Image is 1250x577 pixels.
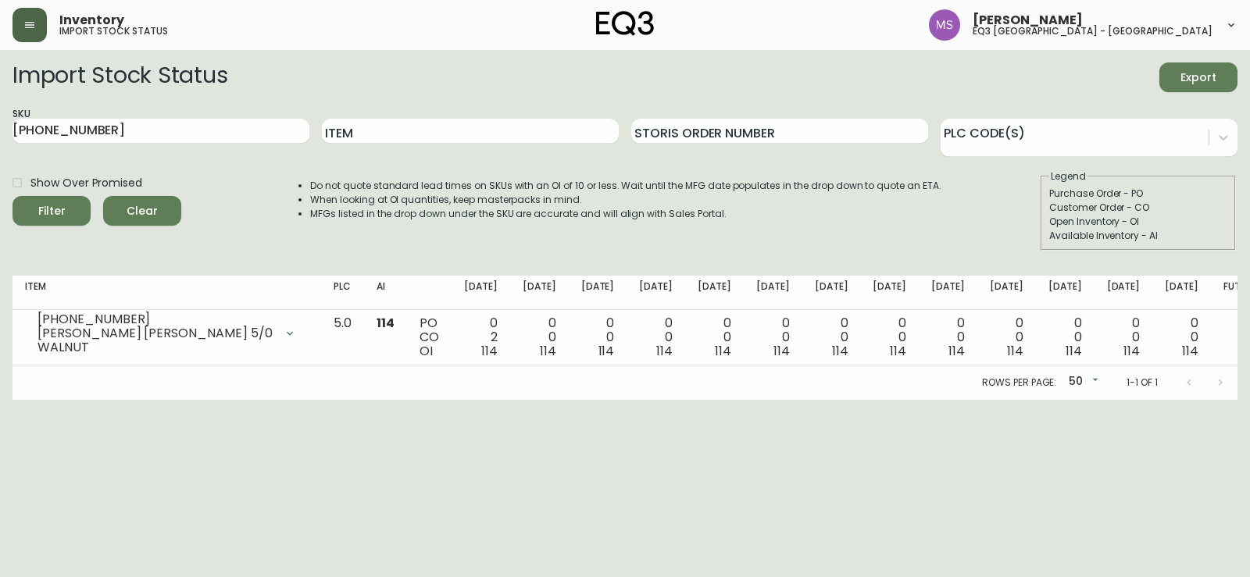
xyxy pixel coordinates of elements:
[1152,276,1211,310] th: [DATE]
[715,342,731,360] span: 114
[25,316,309,351] div: [PHONE_NUMBER][PERSON_NAME] [PERSON_NAME] 5/0 WALNUT
[310,207,941,221] li: MFGs listed in the drop down under the SKU are accurate and will align with Sales Portal.
[30,175,142,191] span: Show Over Promised
[1165,316,1198,358] div: 0 0
[1172,68,1225,87] span: Export
[890,342,906,360] span: 114
[990,316,1023,358] div: 0 0
[656,342,673,360] span: 114
[116,201,169,221] span: Clear
[59,14,124,27] span: Inventory
[982,376,1056,390] p: Rows per page:
[639,316,673,358] div: 0 0
[310,193,941,207] li: When looking at OI quantities, keep masterpacks in mind.
[12,196,91,226] button: Filter
[756,316,790,358] div: 0 0
[377,314,395,332] span: 114
[103,196,181,226] button: Clear
[773,342,790,360] span: 114
[1049,229,1227,243] div: Available Inventory - AI
[420,342,433,360] span: OI
[973,14,1083,27] span: [PERSON_NAME]
[321,276,364,310] th: PLC
[37,326,274,354] div: [PERSON_NAME] [PERSON_NAME] 5/0 WALNUT
[596,11,654,36] img: logo
[1049,169,1087,183] legend: Legend
[832,342,848,360] span: 114
[1007,342,1023,360] span: 114
[1049,215,1227,229] div: Open Inventory - OI
[420,316,439,358] div: PO CO
[931,316,965,358] div: 0 0
[1036,276,1095,310] th: [DATE]
[1123,342,1140,360] span: 114
[873,316,906,358] div: 0 0
[973,27,1212,36] h5: eq3 [GEOGRAPHIC_DATA] - [GEOGRAPHIC_DATA]
[815,316,848,358] div: 0 0
[510,276,569,310] th: [DATE]
[802,276,861,310] th: [DATE]
[1182,342,1198,360] span: 114
[581,316,615,358] div: 0 0
[59,27,168,36] h5: import stock status
[12,276,321,310] th: Item
[1049,187,1227,201] div: Purchase Order - PO
[860,276,919,310] th: [DATE]
[364,276,407,310] th: AI
[627,276,685,310] th: [DATE]
[1127,376,1158,390] p: 1-1 of 1
[929,9,960,41] img: 1b6e43211f6f3cc0b0729c9049b8e7af
[569,276,627,310] th: [DATE]
[1049,201,1227,215] div: Customer Order - CO
[481,342,498,360] span: 114
[919,276,977,310] th: [DATE]
[598,342,615,360] span: 114
[1066,342,1082,360] span: 114
[321,310,364,365] td: 5.0
[12,62,227,92] h2: Import Stock Status
[310,179,941,193] li: Do not quote standard lead times on SKUs with an OI of 10 or less. Wait until the MFG date popula...
[464,316,498,358] div: 0 2
[977,276,1036,310] th: [DATE]
[523,316,556,358] div: 0 0
[1095,276,1153,310] th: [DATE]
[685,276,744,310] th: [DATE]
[948,342,965,360] span: 114
[744,276,802,310] th: [DATE]
[452,276,510,310] th: [DATE]
[1062,369,1102,395] div: 50
[698,316,731,358] div: 0 0
[1107,316,1141,358] div: 0 0
[1048,316,1082,358] div: 0 0
[37,312,274,326] div: [PHONE_NUMBER]
[1159,62,1237,92] button: Export
[540,342,556,360] span: 114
